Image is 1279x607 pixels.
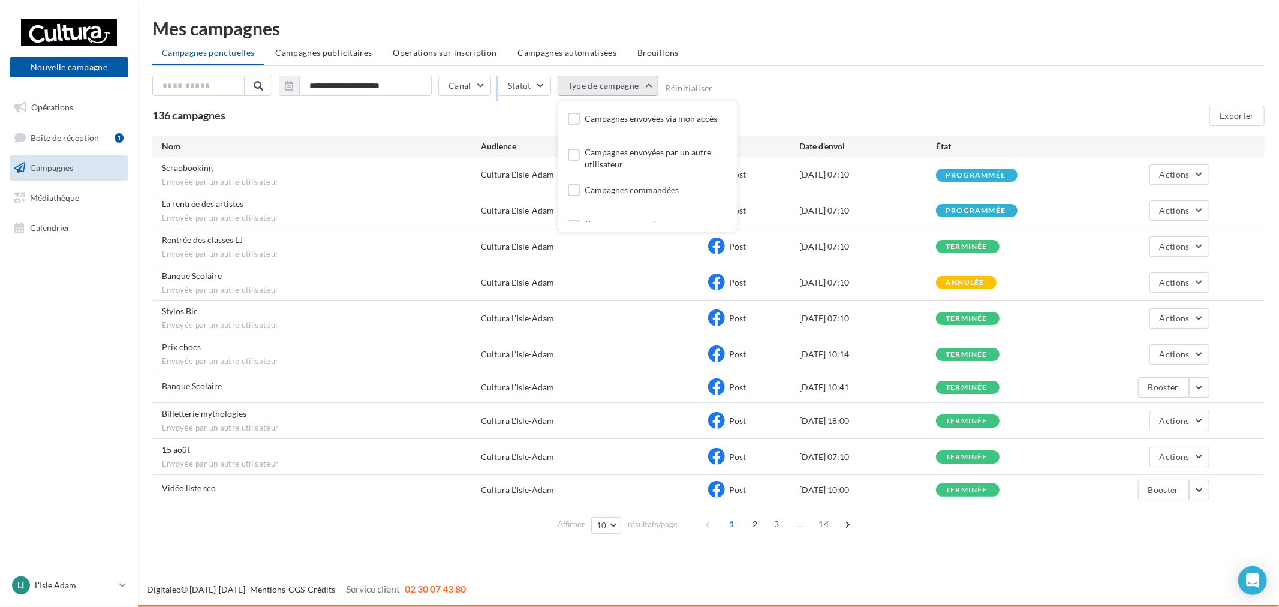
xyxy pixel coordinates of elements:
div: [DATE] 07:10 [799,277,936,289]
button: Actions [1149,236,1209,257]
span: 15 août [162,444,190,455]
span: Boîte de réception [31,132,99,142]
span: Opérations [31,102,73,112]
div: terminée [946,453,988,461]
button: Booster [1138,480,1189,500]
div: [DATE] 07:10 [799,205,936,217]
a: Boîte de réception1 [7,125,131,151]
span: Vidéo liste sco [162,483,216,493]
span: Envoyée par un autre utilisateur [162,213,481,224]
span: Actions [1160,349,1190,359]
div: [DATE] 07:10 [799,169,936,181]
div: [DATE] 18:00 [799,415,936,427]
span: Envoyée par un autre utilisateur [162,459,481,470]
span: 14 [814,515,833,534]
button: Type de campagne [558,76,659,96]
p: L'Isle Adam [35,579,115,591]
a: Digitaleo [147,584,181,594]
div: terminée [946,243,988,251]
span: Post [729,485,746,495]
span: Actions [1160,452,1190,462]
div: Audience [481,140,709,152]
span: Actions [1160,169,1190,179]
div: Cultura L'Isle-Adam [481,169,554,181]
div: Nom [162,140,481,152]
span: 10 [597,521,607,530]
div: [DATE] 10:14 [799,348,936,360]
div: [DATE] 07:10 [799,451,936,463]
a: CGS [288,584,305,594]
span: Post [729,205,746,215]
span: Post [729,382,746,392]
button: Actions [1149,411,1209,431]
div: terminée [946,315,988,323]
div: [DATE] 07:10 [799,241,936,253]
span: La rentrée des artistes [162,199,243,209]
button: Nouvelle campagne [10,57,128,77]
div: 1 [115,133,124,143]
div: [DATE] 07:10 [799,312,936,324]
span: Envoyée par un autre utilisateur [162,423,481,434]
span: © [DATE]-[DATE] - - - [147,584,466,594]
span: Envoyée par un autre utilisateur [162,320,481,331]
span: Rentrée des classes LJ [162,235,243,245]
button: Statut [498,76,551,96]
div: Cultura L'Isle-Adam [481,415,554,427]
div: Mes campagnes [152,19,1265,37]
span: résultats/page [628,519,678,530]
div: Cultura L'Isle-Adam [481,205,554,217]
div: État [936,140,1073,152]
button: Actions [1149,164,1209,185]
div: [DATE] 10:41 [799,381,936,393]
span: Afficher [558,519,585,530]
a: Médiathèque [7,185,131,211]
div: Cultura L'Isle-Adam [481,277,554,289]
span: Actions [1160,205,1190,215]
a: Campagnes [7,155,131,181]
span: Envoyée par un autre utilisateur [162,356,481,367]
span: Envoyée par un autre utilisateur [162,285,481,296]
div: [DATE] 10:00 [799,484,936,496]
span: Stylos Bic [162,306,198,316]
button: Actions [1149,344,1209,365]
span: Post [729,277,746,287]
button: 10 [591,517,622,534]
span: 3 [767,515,786,534]
div: Campagnes envoyées par un autre utilisateur [585,146,727,170]
a: Mentions [250,584,285,594]
button: Réinitialiser [665,83,713,93]
span: Scrapbooking [162,163,213,173]
span: Post [729,349,746,359]
span: Operations sur inscription [393,47,496,58]
span: Banque Scolaire [162,381,222,391]
span: Actions [1160,313,1190,323]
button: Exporter [1209,106,1265,126]
div: Canal [708,140,799,152]
div: Cultura L'Isle-Adam [481,381,554,393]
div: annulée [946,279,984,287]
span: Campagnes publicitaires [275,47,372,58]
div: Cultura L'Isle-Adam [481,451,554,463]
span: 136 campagnes [152,109,225,122]
div: programmée [946,172,1006,179]
div: terminée [946,486,988,494]
div: Open Intercom Messenger [1238,566,1267,595]
span: Post [729,169,746,179]
div: Cultura L'Isle-Adam [481,348,554,360]
span: Médiathèque [30,193,79,203]
button: Booster [1138,377,1189,398]
span: Actions [1160,277,1190,287]
span: Actions [1160,241,1190,251]
div: terminée [946,384,988,392]
a: Crédits [308,584,335,594]
div: terminée [946,351,988,359]
span: Envoyée par un autre utilisateur [162,249,481,260]
span: Banque Scolaire [162,271,222,281]
div: Cultura L'Isle-Adam [481,312,554,324]
span: 02 30 07 43 80 [405,583,466,594]
button: Canal [438,76,491,96]
span: Brouillons [637,47,679,58]
span: Post [729,416,746,426]
button: Actions [1149,200,1209,221]
div: Campagnes envoyées via mon accès [585,113,717,125]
